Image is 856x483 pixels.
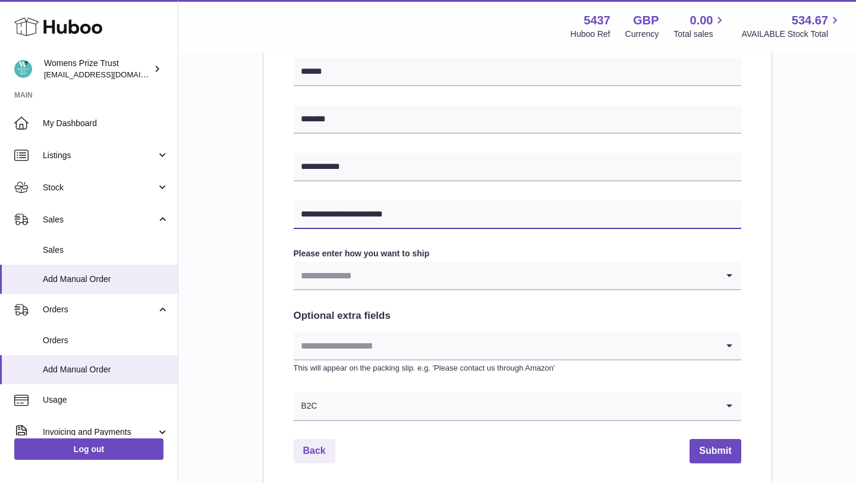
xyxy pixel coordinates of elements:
[633,12,659,29] strong: GBP
[741,29,842,40] span: AVAILABLE Stock Total
[571,29,610,40] div: Huboo Ref
[43,426,156,438] span: Invoicing and Payments
[294,363,741,374] p: This will appear on the packing slip. e.g. 'Please contact us through Amazon'
[741,12,842,40] a: 534.67 AVAILABLE Stock Total
[625,29,659,40] div: Currency
[14,60,32,78] img: info@womensprizeforfiction.co.uk
[792,12,828,29] span: 534.67
[43,335,169,346] span: Orders
[674,12,726,40] a: 0.00 Total sales
[294,439,335,463] a: Back
[14,438,163,460] a: Log out
[690,12,713,29] span: 0.00
[690,439,741,463] button: Submit
[674,29,726,40] span: Total sales
[294,332,717,359] input: Search for option
[43,150,156,161] span: Listings
[294,309,741,323] h2: Optional extra fields
[44,58,151,80] div: Womens Prize Trust
[43,274,169,285] span: Add Manual Order
[584,12,610,29] strong: 5437
[43,364,169,375] span: Add Manual Order
[43,182,156,193] span: Stock
[318,393,717,420] input: Search for option
[294,332,741,360] div: Search for option
[294,262,717,289] input: Search for option
[43,394,169,406] span: Usage
[294,393,741,421] div: Search for option
[43,118,169,129] span: My Dashboard
[43,214,156,225] span: Sales
[44,70,175,79] span: [EMAIL_ADDRESS][DOMAIN_NAME]
[294,262,741,290] div: Search for option
[43,244,169,256] span: Sales
[294,248,741,259] label: Please enter how you want to ship
[43,304,156,315] span: Orders
[294,393,318,420] span: B2C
